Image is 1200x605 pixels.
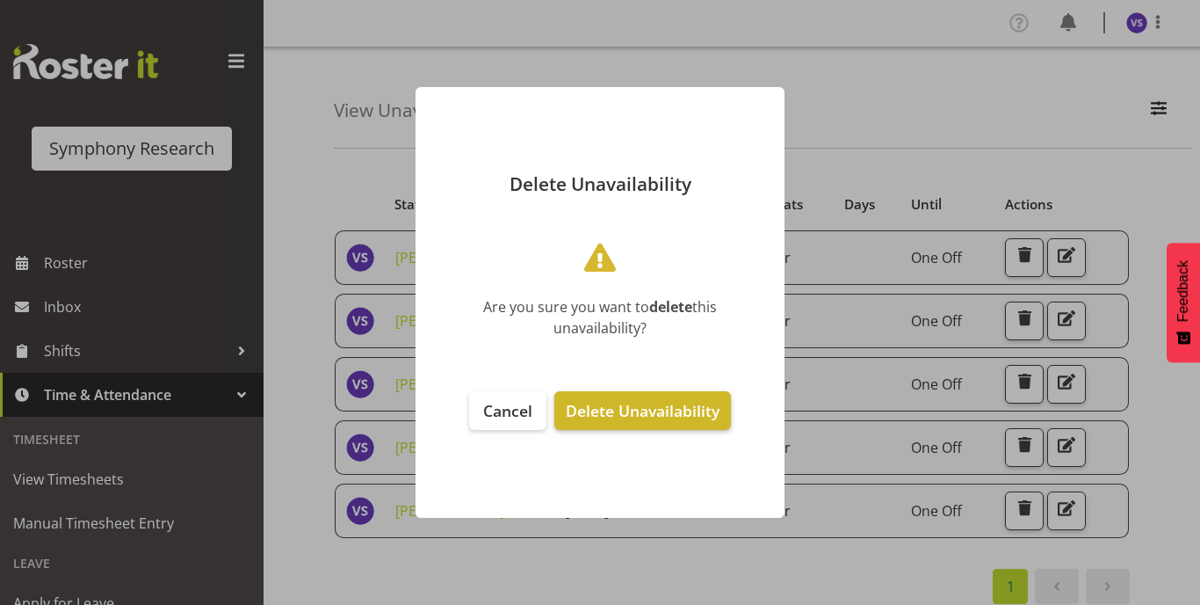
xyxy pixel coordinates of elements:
p: Delete Unavailability [433,175,767,193]
b: delete [649,297,692,317]
span: Feedback [1175,260,1191,322]
button: Delete Unavailability [554,391,731,430]
button: Feedback - Show survey [1167,243,1200,362]
span: Delete Unavailability [566,400,719,421]
button: Cancel [469,391,546,430]
span: Cancel [483,400,532,421]
div: Are you sure you want to this unavailability? [442,296,758,339]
